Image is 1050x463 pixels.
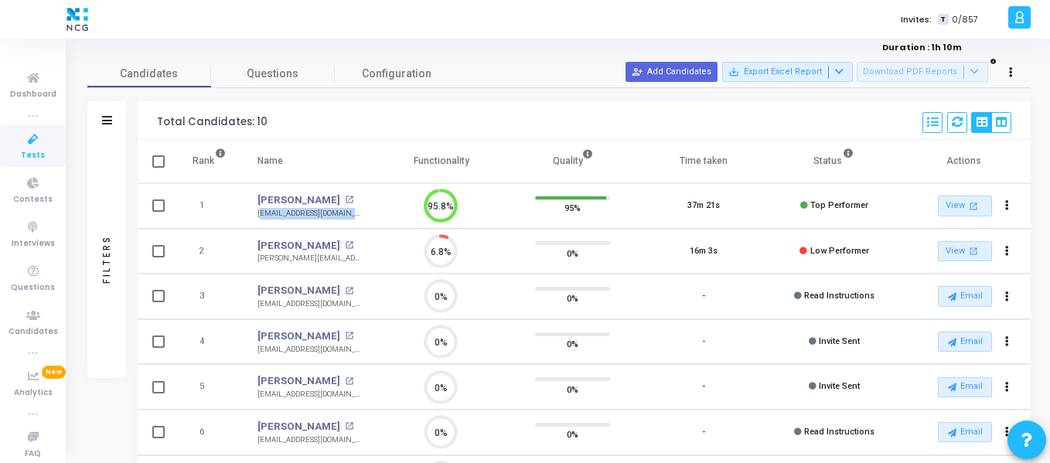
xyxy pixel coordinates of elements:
[257,329,340,344] a: [PERSON_NAME]
[626,62,718,82] button: Add Candidates
[997,422,1018,444] button: Actions
[211,66,335,82] span: Questions
[176,229,242,274] td: 2
[857,62,988,82] button: Download PDF Reports
[687,199,720,213] div: 37m 21s
[690,245,718,258] div: 16m 3s
[257,389,360,400] div: [EMAIL_ADDRESS][DOMAIN_NAME]
[819,381,860,391] span: Invite Sent
[952,13,978,26] span: 0/857
[257,344,360,356] div: [EMAIL_ADDRESS][DOMAIN_NAME]
[680,152,728,169] div: Time taken
[997,331,1018,352] button: Actions
[810,246,869,256] span: Low Performer
[257,434,360,446] div: [EMAIL_ADDRESS][DOMAIN_NAME]
[11,281,55,294] span: Questions
[176,319,242,365] td: 4
[567,291,578,306] span: 0%
[345,287,353,295] mat-icon: open_in_new
[971,112,1011,133] div: View Options
[10,88,56,101] span: Dashboard
[632,66,643,77] mat-icon: person_add_alt
[176,364,242,410] td: 5
[997,196,1018,217] button: Actions
[901,13,932,26] label: Invites:
[567,336,578,352] span: 0%
[257,208,360,220] div: [EMAIL_ADDRESS][DOMAIN_NAME]
[12,237,55,250] span: Interviews
[997,376,1018,398] button: Actions
[938,196,992,216] a: View
[997,286,1018,308] button: Actions
[804,291,874,301] span: Read Instructions
[938,286,992,306] button: Email
[257,283,340,298] a: [PERSON_NAME]
[938,377,992,397] button: Email
[257,152,283,169] div: Name
[345,196,353,204] mat-icon: open_in_new
[257,298,360,310] div: [EMAIL_ADDRESS][DOMAIN_NAME]
[567,427,578,442] span: 0%
[257,192,340,208] a: [PERSON_NAME]
[257,419,340,434] a: [PERSON_NAME]
[967,199,980,213] mat-icon: open_in_new
[257,373,340,389] a: [PERSON_NAME]
[938,422,992,442] button: Email
[769,140,899,183] th: Status
[100,174,114,344] div: Filters
[345,332,353,340] mat-icon: open_in_new
[9,325,58,339] span: Candidates
[257,253,360,264] div: [PERSON_NAME][EMAIL_ADDRESS][DOMAIN_NAME]
[810,200,868,210] span: Top Performer
[257,238,340,254] a: [PERSON_NAME]
[176,183,242,229] td: 1
[702,290,705,303] div: -
[804,427,874,437] span: Read Instructions
[722,62,853,82] button: Export Excel Report
[900,140,1031,183] th: Actions
[938,241,992,262] a: View
[63,4,92,35] img: logo
[87,66,211,82] span: Candidates
[157,116,268,128] div: Total Candidates: 10
[376,140,506,183] th: Functionality
[882,41,962,53] strong: Duration : 1h 10m
[728,66,739,77] mat-icon: save_alt
[702,426,705,439] div: -
[567,245,578,260] span: 0%
[345,422,353,431] mat-icon: open_in_new
[176,140,242,183] th: Rank
[21,149,45,162] span: Tests
[176,274,242,319] td: 3
[967,244,980,257] mat-icon: open_in_new
[345,377,353,386] mat-icon: open_in_new
[564,200,581,216] span: 95%
[819,336,860,346] span: Invite Sent
[567,381,578,397] span: 0%
[702,335,705,349] div: -
[345,241,353,250] mat-icon: open_in_new
[14,386,53,400] span: Analytics
[42,366,66,379] span: New
[702,380,705,393] div: -
[938,14,948,26] span: T
[25,448,41,461] span: FAQ
[938,332,992,352] button: Email
[176,410,242,455] td: 6
[362,66,431,82] span: Configuration
[13,193,53,206] span: Contests
[997,240,1018,262] button: Actions
[507,140,638,183] th: Quality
